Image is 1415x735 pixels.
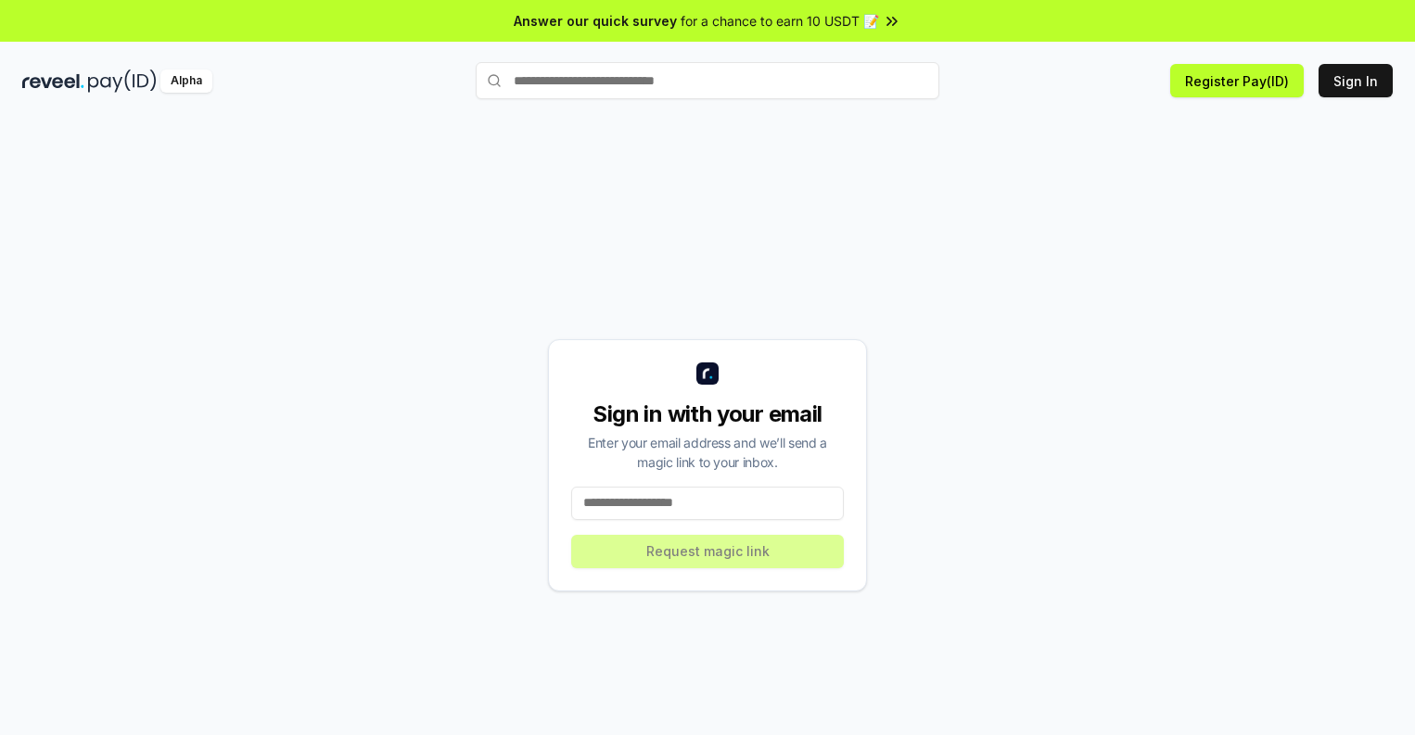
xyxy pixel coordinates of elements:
span: for a chance to earn 10 USDT 📝 [681,11,879,31]
img: reveel_dark [22,70,84,93]
button: Sign In [1319,64,1393,97]
div: Enter your email address and we’ll send a magic link to your inbox. [571,433,844,472]
div: Alpha [160,70,212,93]
img: pay_id [88,70,157,93]
span: Answer our quick survey [514,11,677,31]
button: Register Pay(ID) [1170,64,1304,97]
img: logo_small [696,362,719,385]
div: Sign in with your email [571,399,844,429]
